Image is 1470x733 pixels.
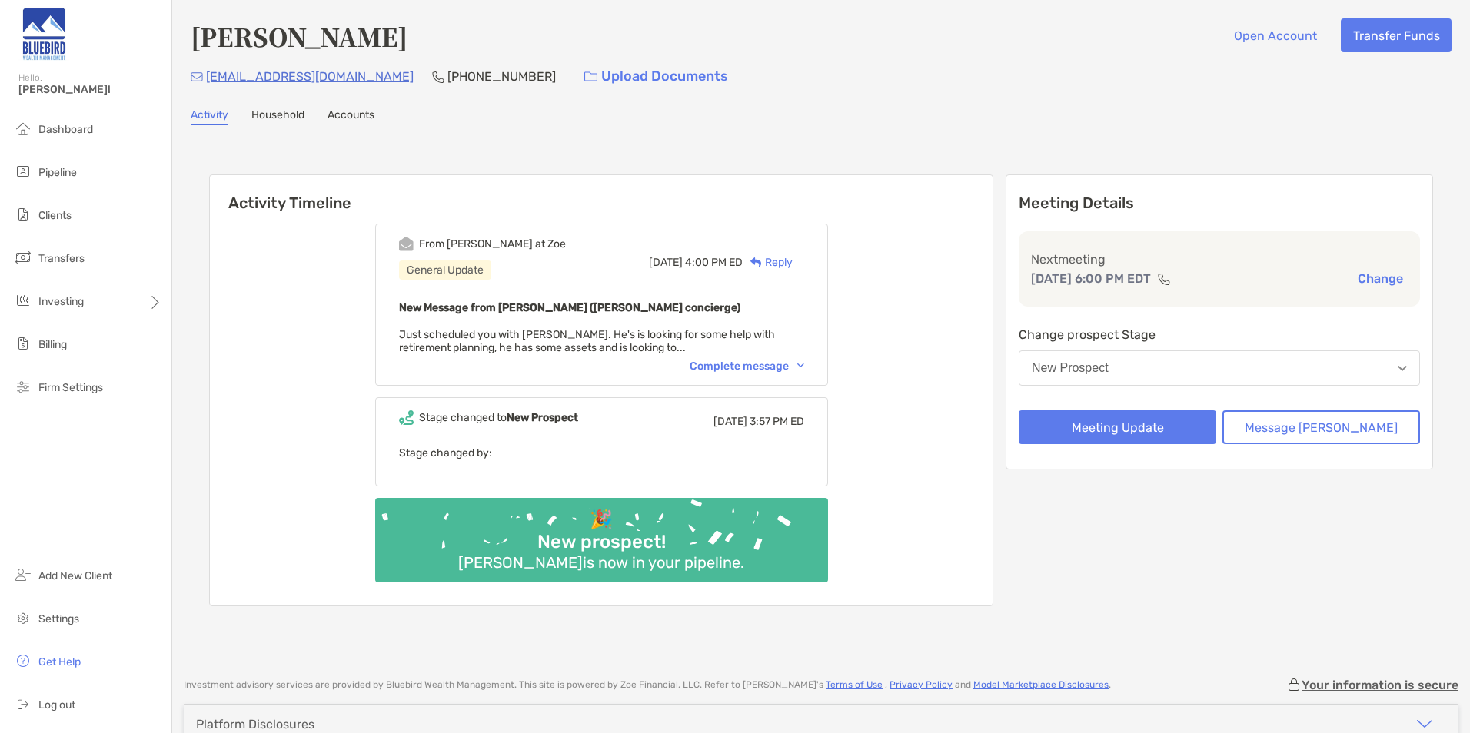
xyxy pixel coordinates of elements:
img: Event icon [399,237,414,251]
img: firm-settings icon [14,377,32,396]
div: 🎉 [584,509,619,531]
div: Stage changed to [419,411,578,424]
img: get-help icon [14,652,32,670]
b: New Prospect [507,411,578,424]
p: Investment advisory services are provided by Bluebird Wealth Management . This site is powered by... [184,679,1111,691]
img: Email Icon [191,72,203,81]
img: Zoe Logo [18,6,69,61]
p: Your information is secure [1302,678,1458,692]
img: Event icon [399,410,414,425]
span: [DATE] [649,256,683,269]
a: Terms of Use [826,679,883,690]
div: Complete message [690,360,804,373]
button: Change [1353,270,1408,287]
span: [DATE] [713,415,747,428]
img: dashboard icon [14,119,32,138]
img: Chevron icon [797,363,804,368]
img: pipeline icon [14,162,32,181]
p: Next meeting [1031,250,1408,269]
button: Open Account [1222,18,1329,52]
img: Phone Icon [432,71,444,83]
span: Billing [38,338,67,351]
b: New Message from [PERSON_NAME] ([PERSON_NAME] concierge) [399,301,740,314]
img: Confetti [375,498,828,569]
span: [PERSON_NAME]! [18,83,162,96]
img: icon arrow [1415,715,1434,733]
span: Get Help [38,655,81,668]
button: Transfer Funds [1341,18,1452,52]
img: investing icon [14,291,32,310]
img: add_new_client icon [14,566,32,584]
button: Meeting Update [1019,410,1216,444]
div: New prospect! [531,531,672,553]
span: Dashboard [38,123,93,136]
img: button icon [584,71,597,82]
a: Household [251,108,304,125]
span: Transfers [38,252,85,265]
a: Upload Documents [574,60,738,93]
span: Log out [38,698,75,711]
a: Activity [191,108,228,125]
p: Change prospect Stage [1019,325,1420,344]
div: Platform Disclosures [196,717,314,731]
span: Clients [38,209,72,222]
a: Accounts [328,108,374,125]
a: Privacy Policy [890,679,953,690]
h4: [PERSON_NAME] [191,18,407,54]
span: Just scheduled you with [PERSON_NAME]. He's is looking for some help with retirement planning, he... [399,328,775,354]
div: [PERSON_NAME] is now in your pipeline. [452,553,750,572]
p: [DATE] 6:00 PM EDT [1031,269,1151,288]
img: Reply icon [750,257,762,267]
img: settings icon [14,609,32,627]
a: Model Marketplace Disclosures [973,679,1109,690]
img: clients icon [14,205,32,224]
img: logout icon [14,695,32,713]
span: Settings [38,612,79,625]
div: New Prospect [1032,361,1109,375]
span: Add New Client [38,569,112,582]
div: From [PERSON_NAME] at Zoe [419,237,566,250]
span: Investing [38,295,84,308]
p: [PHONE_NUMBER] [447,67,556,86]
img: billing icon [14,334,32,353]
span: Pipeline [38,166,77,179]
p: Meeting Details [1019,194,1420,213]
img: transfers icon [14,248,32,267]
img: communication type [1157,273,1171,285]
p: Stage changed by: [399,443,804,463]
span: 3:57 PM ED [750,415,804,428]
div: Reply [743,254,793,270]
div: General Update [399,260,491,280]
button: New Prospect [1019,350,1420,386]
p: [EMAIL_ADDRESS][DOMAIN_NAME] [206,67,414,86]
h6: Activity Timeline [210,175,993,212]
img: Open dropdown arrow [1398,366,1407,371]
span: Firm Settings [38,381,103,394]
button: Message [PERSON_NAME] [1222,410,1420,444]
span: 4:00 PM ED [685,256,743,269]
